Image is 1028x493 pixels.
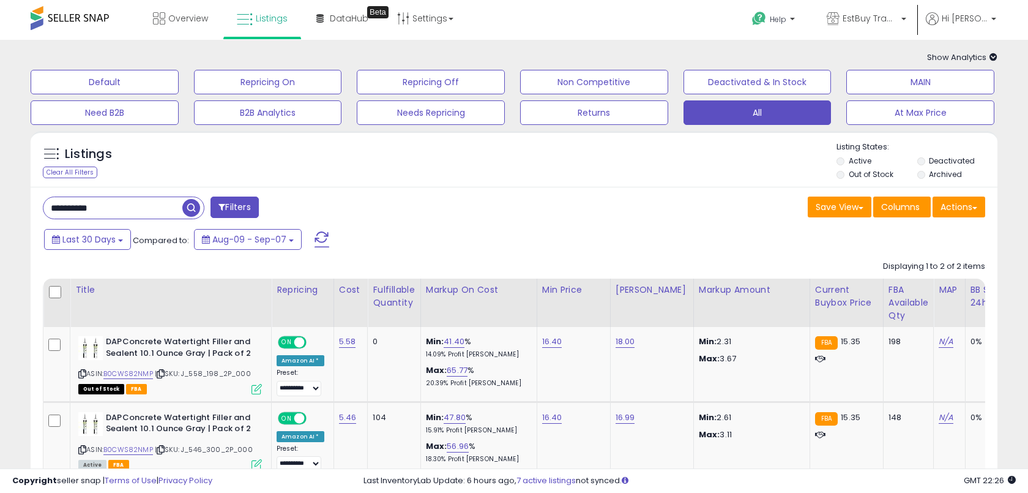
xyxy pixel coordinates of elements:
img: 41LiGq3wIxL._SL40_.jpg [78,412,103,436]
button: Returns [520,100,668,125]
b: Max: [426,364,447,376]
div: Displaying 1 to 2 of 2 items [883,261,985,273]
button: MAIN [846,70,994,94]
a: 16.40 [542,412,562,424]
span: DataHub [330,12,368,24]
button: Need B2B [31,100,179,125]
a: 16.40 [542,336,562,348]
span: | SKU: J_546_300_2P_000 [155,445,253,454]
a: B0CWS82NMP [103,445,153,455]
strong: Min: [699,336,717,347]
a: Help [742,2,807,40]
div: Tooltip anchor [367,6,389,18]
p: 2.61 [699,412,800,423]
button: Non Competitive [520,70,668,94]
p: 14.09% Profit [PERSON_NAME] [426,350,527,359]
div: Current Buybox Price [815,284,878,309]
small: FBA [815,412,838,426]
div: BB Share 24h. [970,284,1015,309]
button: Columns [873,197,931,217]
a: 18.00 [616,336,635,348]
b: Min: [426,336,444,347]
span: Listings [256,12,288,24]
div: 0% [970,412,1011,423]
div: % [426,336,527,359]
b: DAPConcrete Watertight Filler and Sealent 10.1 Ounce Gray | Pack of 2 [106,336,255,362]
div: 104 [373,412,411,423]
div: [PERSON_NAME] [616,284,688,296]
span: | SKU: J_558_198_2P_000 [155,369,251,378]
label: Deactivated [929,156,975,166]
p: 18.30% Profit [PERSON_NAME] [426,455,527,464]
b: Min: [426,412,444,423]
strong: Max: [699,353,720,364]
div: % [426,365,527,388]
div: Markup Amount [699,284,805,296]
a: Terms of Use [105,475,157,486]
div: Repricing [277,284,329,296]
div: seller snap | | [12,475,212,487]
button: At Max Price [846,100,994,125]
small: FBA [815,336,838,350]
button: Default [31,70,179,94]
span: 15.35 [841,412,860,423]
a: 56.96 [447,440,469,453]
span: Aug-09 - Sep-07 [212,233,286,246]
a: N/A [939,412,953,424]
i: Get Help [751,11,767,26]
span: ON [279,337,294,348]
strong: Min: [699,412,717,423]
span: 2025-10-8 22:26 GMT [964,475,1016,486]
div: MAP [939,284,959,296]
div: FBA Available Qty [888,284,928,322]
span: ON [279,413,294,423]
button: Last 30 Days [44,229,131,250]
a: Privacy Policy [158,475,212,486]
a: 5.58 [339,336,356,348]
button: Needs Repricing [357,100,505,125]
a: 7 active listings [516,475,576,486]
button: Filters [210,197,258,218]
div: 0% [970,336,1011,347]
div: Clear All Filters [43,167,97,178]
button: All [683,100,832,125]
span: Columns [881,201,920,213]
div: Markup on Cost [426,284,532,296]
span: Show Analytics [927,51,997,63]
div: Cost [339,284,363,296]
span: FBA [126,384,147,394]
span: OFF [305,337,324,348]
span: Help [770,14,786,24]
button: Repricing On [194,70,342,94]
button: Actions [933,197,985,217]
div: ASIN: [78,336,262,393]
a: 5.46 [339,412,357,424]
label: Archived [929,169,962,179]
span: All listings that are currently out of stock and unavailable for purchase on Amazon [78,384,124,394]
strong: Copyright [12,475,57,486]
span: OFF [305,413,324,423]
button: B2B Analytics [194,100,342,125]
p: 3.11 [699,429,800,440]
label: Out of Stock [849,169,893,179]
div: Amazon AI * [277,355,324,366]
p: 3.67 [699,353,800,364]
b: Max: [426,440,447,452]
div: % [426,412,527,435]
span: Last 30 Days [62,233,116,246]
button: Save View [808,197,871,217]
button: Aug-09 - Sep-07 [194,229,302,250]
p: 2.31 [699,336,800,347]
a: 47.80 [444,412,466,424]
p: 15.91% Profit [PERSON_NAME] [426,426,527,435]
h5: Listings [65,146,112,163]
a: N/A [939,336,953,348]
button: Deactivated & In Stock [683,70,832,94]
img: 41LiGq3wIxL._SL40_.jpg [78,336,103,360]
div: Preset: [277,445,324,472]
a: 16.99 [616,412,635,424]
div: Preset: [277,369,324,396]
span: FBA [108,460,129,470]
div: Fulfillable Quantity [373,284,415,309]
b: DAPConcrete Watertight Filler and Sealent 10.1 Ounce Gray | Pack of 2 [106,412,255,438]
